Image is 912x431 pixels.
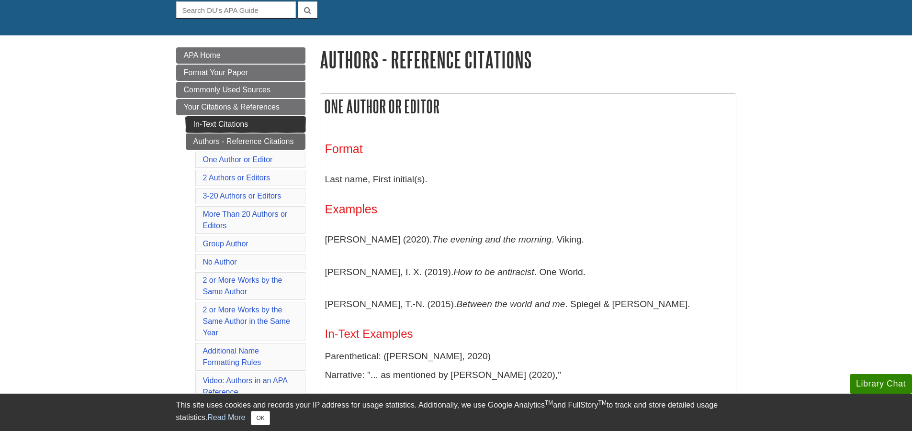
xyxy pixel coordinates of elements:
a: 3-20 Authors or Editors [203,192,281,200]
a: Commonly Used Sources [176,82,305,98]
p: Narrative: "... as mentioned by [PERSON_NAME] (2020)," [325,368,731,382]
a: Video: Authors in an APA Reference [203,376,287,396]
p: Parenthetical: ([PERSON_NAME], 2020) [325,350,731,364]
a: 2 or More Works by the Same Author in the Same Year [203,306,290,337]
a: In-Text Citations [186,116,305,133]
h3: Format [325,142,731,156]
a: 2 or More Works by the Same Author [203,276,282,296]
span: Your Citations & References [184,103,280,111]
h2: One Author or Editor [320,94,736,119]
p: [PERSON_NAME], T.-N. (2015). . Spiegel & [PERSON_NAME]. [325,290,731,318]
a: Format Your Paper [176,65,305,81]
h3: Examples [325,202,731,216]
h4: In-Text Examples [325,328,731,340]
sup: TM [545,399,553,406]
a: 2 Authors or Editors [203,174,270,182]
a: Authors - Reference Citations [186,133,305,150]
a: APA Home [176,47,305,64]
h1: Authors - Reference Citations [320,47,736,72]
a: One Author or Editor [203,155,273,164]
p: Last name, First initial(s). [325,166,731,193]
input: Search DU's APA Guide [176,1,296,18]
div: This site uses cookies and records your IP address for usage statistics. Additionally, we use Goo... [176,399,736,425]
span: Commonly Used Sources [184,86,270,94]
p: [PERSON_NAME], I. X. (2019). . One World. [325,258,731,286]
i: The evening and the morning [432,234,552,244]
a: More Than 20 Authors or Editors [203,210,288,230]
span: APA Home [184,51,221,59]
a: No Author [203,258,237,266]
i: Between the world and me [456,299,565,309]
a: Your Citations & References [176,99,305,115]
p: [PERSON_NAME] (2020). . Viking. [325,226,731,254]
button: Close [251,411,270,425]
i: How to be antiracist [453,267,534,277]
a: Read More [207,413,245,421]
a: Group Author [203,240,248,248]
span: Format Your Paper [184,68,248,77]
a: Additional Name Formatting Rules [203,347,261,366]
sup: TM [598,399,607,406]
button: Library Chat [850,374,912,394]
